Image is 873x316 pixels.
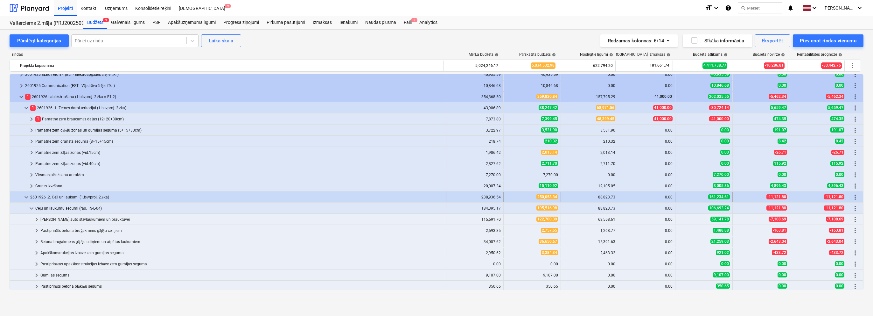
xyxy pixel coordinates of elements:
[411,18,417,22] span: 2
[10,52,444,57] div: rindas
[563,83,615,88] div: 0.00
[449,106,501,110] div: 43,906.89
[561,61,613,71] div: 622,794.20
[541,150,558,155] span: 2,013.14
[563,128,615,133] div: 3,531.90
[446,61,498,71] div: 5,024,246.17
[683,34,752,47] button: Sīkāka informācija
[608,52,670,57] div: [DEMOGRAPHIC_DATA] izmaksas
[309,16,336,29] a: Izmaksas
[361,16,400,29] a: Naudas plūsma
[25,94,31,100] span: 1
[220,16,263,29] a: Progresa ziņojumi
[713,172,730,177] span: 7,270.00
[710,239,730,244] span: 21,259.03
[654,94,673,99] span: 41,000.00
[766,205,787,211] span: -11,121.80
[621,139,673,144] div: 0.00
[600,34,678,47] button: Redzamas kolonnas:6/14
[841,285,873,316] iframe: Chat Widget
[778,284,787,289] span: 0.00
[851,205,859,212] span: Vairāk darbību
[835,261,844,266] span: 0.00
[541,250,558,255] span: 3,384.34
[40,248,443,258] div: Apakškonstrukcijas izbūve zem gumijas seguma
[83,16,107,29] div: Budžets
[851,171,859,179] span: Vairāk darbību
[712,4,720,12] i: keyboard_arrow_down
[531,62,555,68] span: 5,034,532.98
[28,126,35,134] span: keyboard_arrow_right
[708,94,730,99] span: 202,035.55
[536,205,558,211] span: 195,516.98
[720,127,730,133] span: 0.00
[709,116,730,121] span: -41,000.00
[772,250,787,255] span: -433.72
[621,240,673,244] div: 0.00
[449,206,501,211] div: 184,395.17
[539,105,558,110] span: 38,247.42
[755,34,790,47] button: Eksportēt
[536,217,558,222] span: 122,700.39
[824,194,844,199] span: -11,121.80
[762,37,783,45] div: Eksportēt
[400,16,416,29] div: Faili
[541,161,558,166] span: 2,711.70
[621,184,673,188] div: 0.00
[797,52,842,57] div: Rentabilitātes prognoze
[40,226,443,236] div: Pastiprināts betona bruģakmens gājēju celiņiem
[449,273,501,277] div: 9,107.00
[827,183,844,188] span: 4,896.43
[653,116,673,121] span: 41,000.00
[725,4,731,12] i: Zināšanu pamats
[449,173,501,177] div: 7,270.00
[449,284,501,289] div: 350.65
[851,115,859,123] span: Vairāk darbību
[826,94,844,99] span: -5,462.34
[778,172,787,177] span: 0.00
[821,62,842,68] span: -30,442.76
[40,214,443,225] div: [PERSON_NAME] auto stāvlaukumiem un brauktuvei
[829,228,844,233] span: -163.81
[621,206,673,211] div: 0.00
[773,116,787,121] span: 474.35
[621,217,673,222] div: 0.00
[449,251,501,255] div: 2,950.62
[653,105,673,110] span: 41,000.00
[621,262,673,266] div: 0.00
[851,249,859,257] span: Vairāk darbību
[563,184,615,188] div: 12,105.05
[774,150,787,155] span: -26.71
[164,16,220,29] a: Apakšuzņēmuma līgumi
[33,216,40,223] span: keyboard_arrow_right
[33,271,40,279] span: keyboard_arrow_right
[30,105,36,111] span: 1
[149,16,164,29] a: PSF
[563,206,615,211] div: 88,823.73
[506,72,558,77] div: 40,935.59
[800,37,856,45] div: Pievienot rindas vienumu
[835,272,844,277] span: 0.00
[851,126,859,134] span: Vairāk darbību
[851,193,859,201] span: Vairāk darbību
[769,239,787,244] span: -2,643.04
[773,161,787,166] span: 115.92
[827,105,844,110] span: 5,659.47
[621,228,673,233] div: 0.00
[596,105,615,110] span: 68,971.56
[35,181,443,191] div: Grunts izvēšana
[621,128,673,133] div: 0.00
[539,183,558,188] span: 15,110.92
[716,284,730,289] span: 350.65
[449,139,501,144] div: 218.74
[449,128,501,133] div: 3,722.97
[851,271,859,279] span: Vairāk darbību
[563,139,615,144] div: 210.32
[835,284,844,289] span: 0.00
[830,116,844,121] span: 474.35
[851,149,859,156] span: Vairāk darbību
[17,71,25,78] span: keyboard_arrow_right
